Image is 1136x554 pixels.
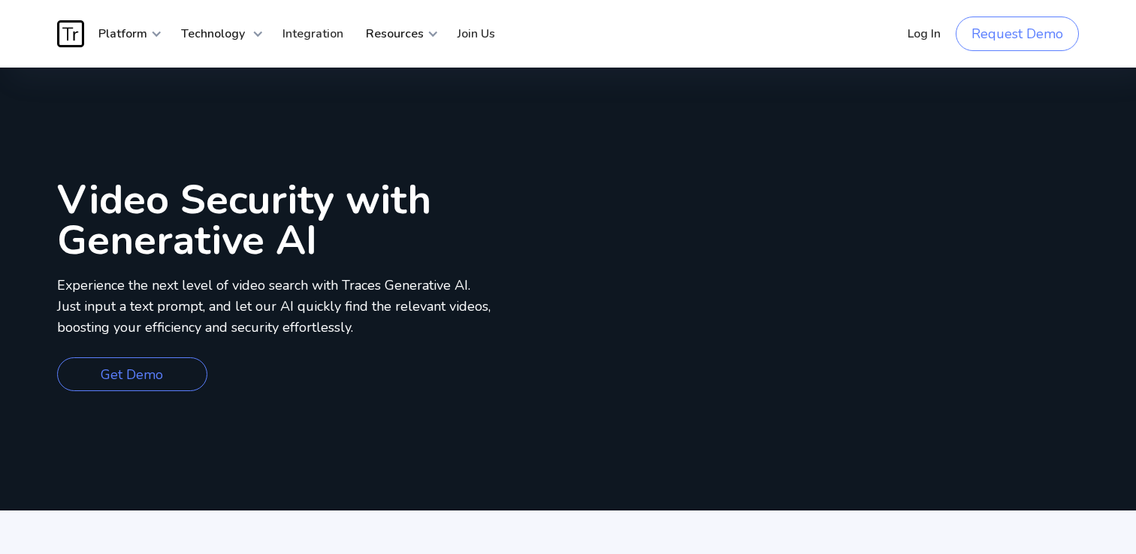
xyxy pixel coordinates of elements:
[87,11,162,56] div: Platform
[57,357,207,391] a: Get Demo
[57,172,431,268] strong: Video Security with Generative AI
[355,11,439,56] div: Resources
[57,275,491,339] p: Experience the next level of video search with Traces Generative AI. Just input a text prompt, an...
[181,26,245,42] strong: Technology
[170,11,264,56] div: Technology
[896,11,952,56] a: Log In
[446,11,506,56] a: Join Us
[366,26,424,42] strong: Resources
[271,11,355,56] a: Integration
[956,17,1079,51] a: Request Demo
[568,101,1136,510] video: Your browser does not support the video tag.
[57,20,87,47] a: home
[98,26,147,42] strong: Platform
[57,20,84,47] img: Traces Logo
